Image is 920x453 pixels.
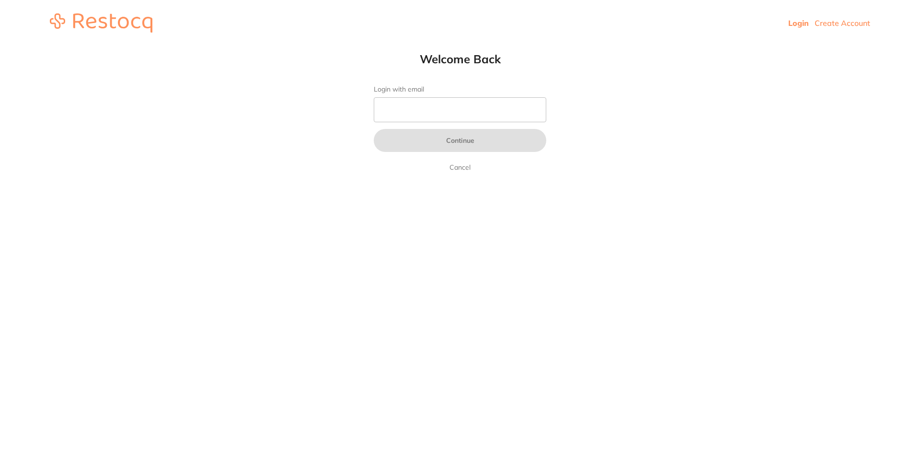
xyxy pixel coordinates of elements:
[374,129,546,152] button: Continue
[448,162,472,173] a: Cancel
[50,13,152,33] img: restocq_logo.svg
[788,18,809,28] a: Login
[815,18,870,28] a: Create Account
[374,85,546,93] label: Login with email
[355,52,565,66] h1: Welcome Back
